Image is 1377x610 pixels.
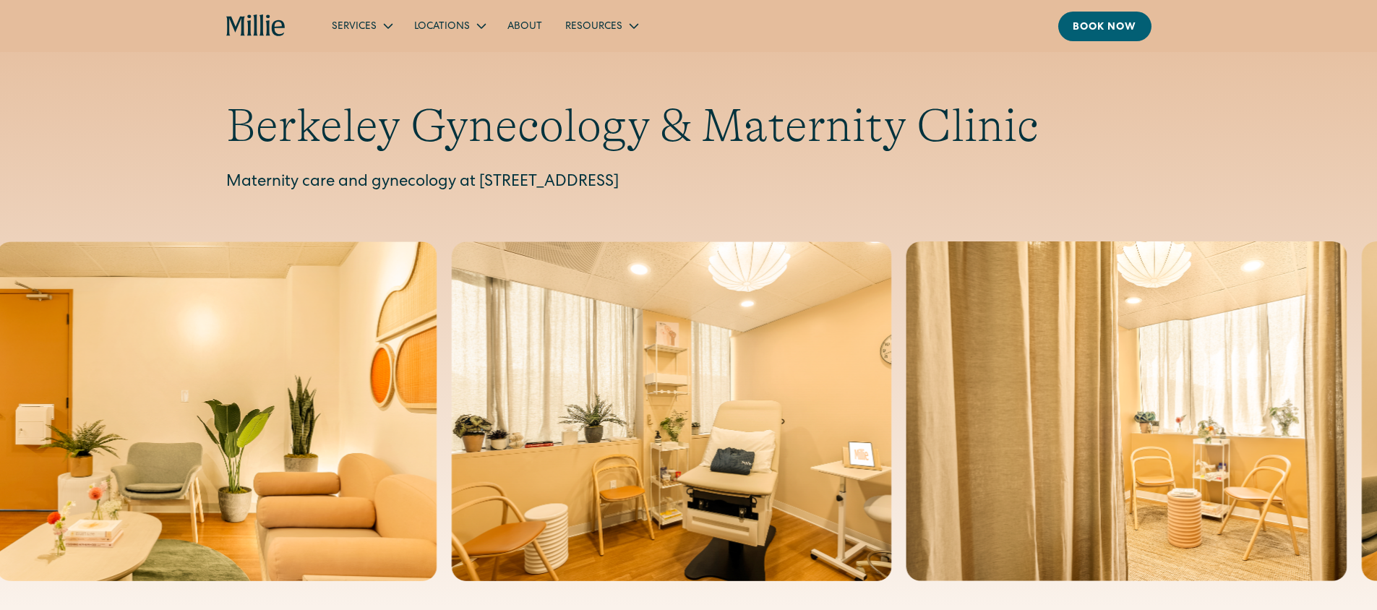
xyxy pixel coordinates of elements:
div: Resources [554,14,648,38]
div: Locations [414,20,470,35]
h1: Berkeley Gynecology & Maternity Clinic [226,98,1151,154]
div: Services [320,14,403,38]
div: Locations [403,14,496,38]
a: Book now [1058,12,1151,41]
div: Resources [565,20,622,35]
div: Services [332,20,377,35]
a: About [496,14,554,38]
p: Maternity care and gynecology at [STREET_ADDRESS] [226,171,1151,195]
div: Book now [1073,20,1137,35]
a: home [226,14,286,38]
